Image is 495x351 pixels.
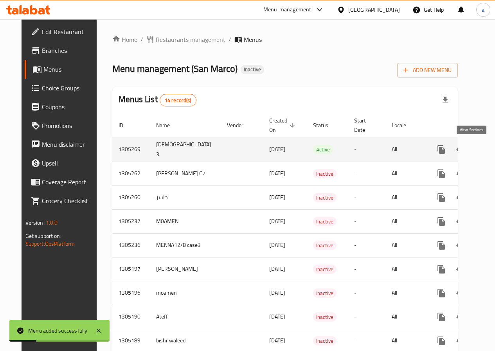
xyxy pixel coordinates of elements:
span: Get support on: [25,231,61,241]
button: more [432,212,451,231]
span: Coupons [42,102,98,112]
span: Edit Restaurant [42,27,98,36]
div: Inactive [313,312,337,322]
a: Menus [25,60,104,79]
td: All [385,233,426,257]
span: ID [119,121,133,130]
td: جاسر [150,185,221,209]
button: Change Status [451,284,470,302]
div: [GEOGRAPHIC_DATA] [348,5,400,14]
button: more [432,308,451,326]
a: Choice Groups [25,79,104,97]
button: Change Status [451,308,470,326]
button: Change Status [451,212,470,231]
button: Change Status [451,164,470,183]
li: / [229,35,231,44]
td: - [348,137,385,162]
td: M0AMEN [150,209,221,233]
td: All [385,209,426,233]
a: Restaurants management [146,35,225,44]
button: Change Status [451,188,470,207]
button: more [432,260,451,279]
td: [PERSON_NAME] [150,257,221,281]
span: Inactive [313,241,337,250]
button: Add New Menu [397,63,458,77]
span: Start Date [354,116,376,135]
td: - [348,209,385,233]
a: Upsell [25,154,104,173]
span: Upsell [42,158,98,168]
span: Status [313,121,338,130]
span: Grocery Checklist [42,196,98,205]
button: more [432,164,451,183]
span: Inactive [313,265,337,274]
a: Coverage Report [25,173,104,191]
a: Branches [25,41,104,60]
td: - [348,257,385,281]
td: All [385,185,426,209]
span: [DATE] [269,240,285,250]
td: - [348,281,385,305]
span: Vendor [227,121,254,130]
td: 1305269 [112,137,150,162]
button: more [432,140,451,159]
td: 1305196 [112,281,150,305]
td: - [348,185,385,209]
span: [DATE] [269,288,285,298]
a: Coupons [25,97,104,116]
td: - [348,305,385,329]
span: Restaurants management [156,35,225,44]
span: Inactive [313,193,337,202]
td: Ateff [150,305,221,329]
span: Inactive [313,169,337,178]
td: 1305197 [112,257,150,281]
td: 1305236 [112,233,150,257]
div: Total records count [160,94,196,106]
span: [DATE] [269,264,285,274]
a: Support.OpsPlatform [25,239,75,249]
a: Grocery Checklist [25,191,104,210]
span: [DATE] [269,144,285,154]
span: [DATE] [269,168,285,178]
span: a [482,5,484,14]
span: 14 record(s) [160,97,196,104]
h2: Menus List [119,94,196,106]
a: Home [112,35,137,44]
div: Active [313,145,333,154]
nav: breadcrumb [112,35,458,44]
button: more [432,331,451,350]
button: Change Status [451,260,470,279]
span: Promotions [42,121,98,130]
td: 1305190 [112,305,150,329]
span: Inactive [313,217,337,226]
button: Change Status [451,236,470,255]
span: Menus [43,65,98,74]
td: All [385,305,426,329]
span: [DATE] [269,216,285,226]
span: Inactive [241,66,264,73]
td: 1305260 [112,185,150,209]
span: Locale [392,121,416,130]
div: Inactive [313,288,337,298]
div: Menu-management [263,5,311,14]
span: Version: [25,218,45,228]
td: 1305237 [112,209,150,233]
div: Export file [436,91,455,110]
span: Menus [244,35,262,44]
span: Inactive [313,337,337,346]
span: [DATE] [269,192,285,202]
button: more [432,188,451,207]
span: Inactive [313,289,337,298]
span: Name [156,121,180,130]
span: [DATE] [269,335,285,346]
span: Choice Groups [42,83,98,93]
span: Branches [42,46,98,55]
td: MENNA12/8 case3 [150,233,221,257]
span: [DATE] [269,311,285,322]
span: Menu disclaimer [42,140,98,149]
